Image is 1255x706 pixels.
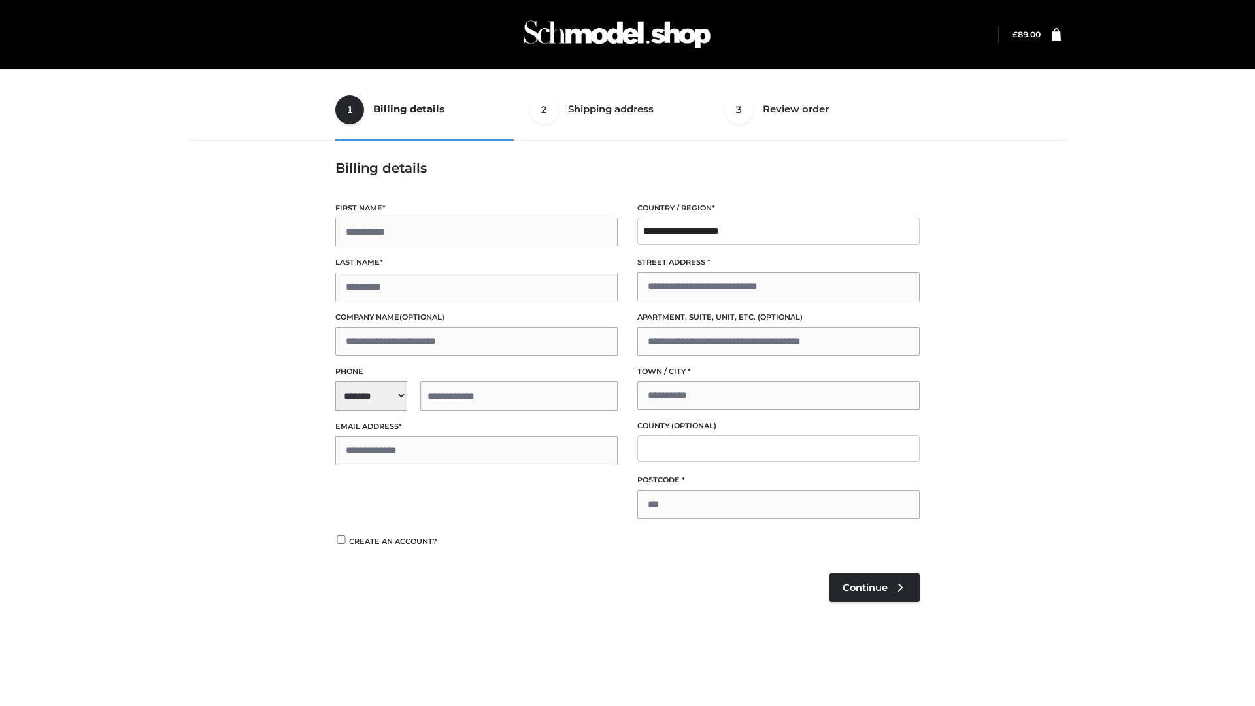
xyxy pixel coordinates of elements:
[637,420,920,432] label: County
[1012,29,1041,39] a: £89.00
[758,312,803,322] span: (optional)
[335,202,618,214] label: First name
[335,311,618,324] label: Company name
[349,537,437,546] span: Create an account?
[519,8,715,60] img: Schmodel Admin 964
[637,256,920,269] label: Street address
[335,256,618,269] label: Last name
[1012,29,1018,39] span: £
[1012,29,1041,39] bdi: 89.00
[637,474,920,486] label: Postcode
[335,365,618,378] label: Phone
[637,365,920,378] label: Town / City
[829,573,920,602] a: Continue
[671,421,716,430] span: (optional)
[843,582,888,594] span: Continue
[399,312,444,322] span: (optional)
[335,535,347,544] input: Create an account?
[637,311,920,324] label: Apartment, suite, unit, etc.
[637,202,920,214] label: Country / Region
[335,420,618,433] label: Email address
[335,160,920,176] h3: Billing details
